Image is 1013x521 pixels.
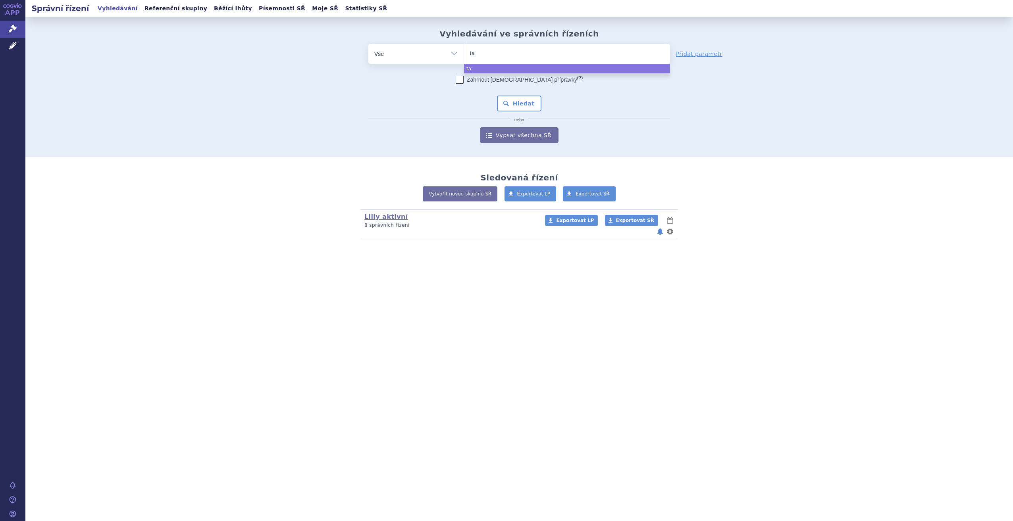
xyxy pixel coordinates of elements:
[556,218,594,223] span: Exportovat LP
[666,227,674,236] button: nastavení
[676,50,722,58] a: Přidat parametr
[456,76,583,84] label: Zahrnout [DEMOGRAPHIC_DATA] přípravky
[656,227,664,236] button: notifikace
[25,3,95,14] h2: Správní řízení
[545,215,598,226] a: Exportovat LP
[439,29,599,38] h2: Vyhledávání ve správních řízeních
[480,127,558,143] a: Vypsat všechna SŘ
[95,3,140,14] a: Vyhledávání
[343,3,389,14] a: Statistiky SŘ
[423,186,497,201] a: Vytvořit novou skupinu SŘ
[256,3,308,14] a: Písemnosti SŘ
[505,186,557,201] a: Exportovat LP
[364,222,535,229] p: 8 správních řízení
[310,3,341,14] a: Moje SŘ
[605,215,658,226] a: Exportovat SŘ
[212,3,254,14] a: Běžící lhůty
[364,213,408,220] a: Lilly aktivní
[577,75,583,80] abbr: (?)
[464,64,670,73] li: ta
[480,173,558,182] h2: Sledovaná řízení
[563,186,616,201] a: Exportovat SŘ
[576,191,610,197] span: Exportovat SŘ
[510,118,528,123] i: nebo
[616,218,654,223] span: Exportovat SŘ
[666,216,674,225] button: lhůty
[517,191,551,197] span: Exportovat LP
[142,3,210,14] a: Referenční skupiny
[497,96,542,111] button: Hledat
